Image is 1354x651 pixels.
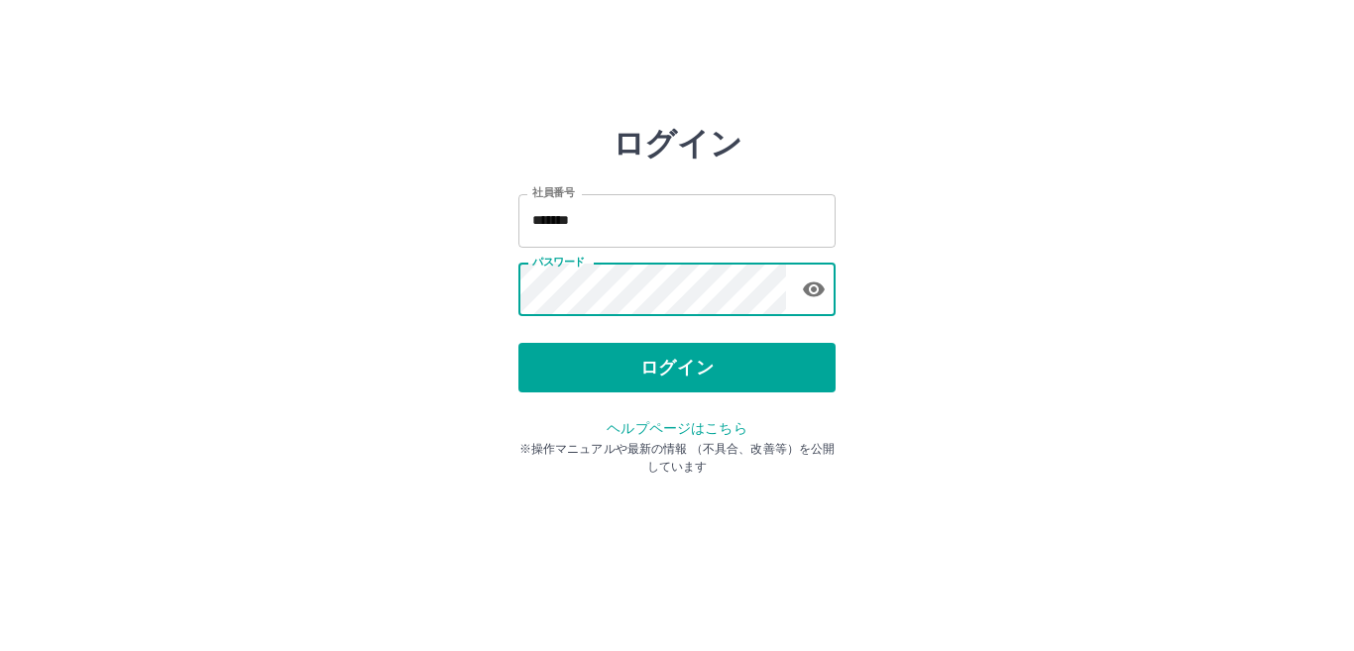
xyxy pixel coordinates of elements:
[532,185,574,200] label: 社員番号
[532,255,585,270] label: パスワード
[607,420,746,436] a: ヘルプページはこちら
[613,125,742,163] h2: ログイン
[518,440,836,476] p: ※操作マニュアルや最新の情報 （不具合、改善等）を公開しています
[518,343,836,392] button: ログイン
